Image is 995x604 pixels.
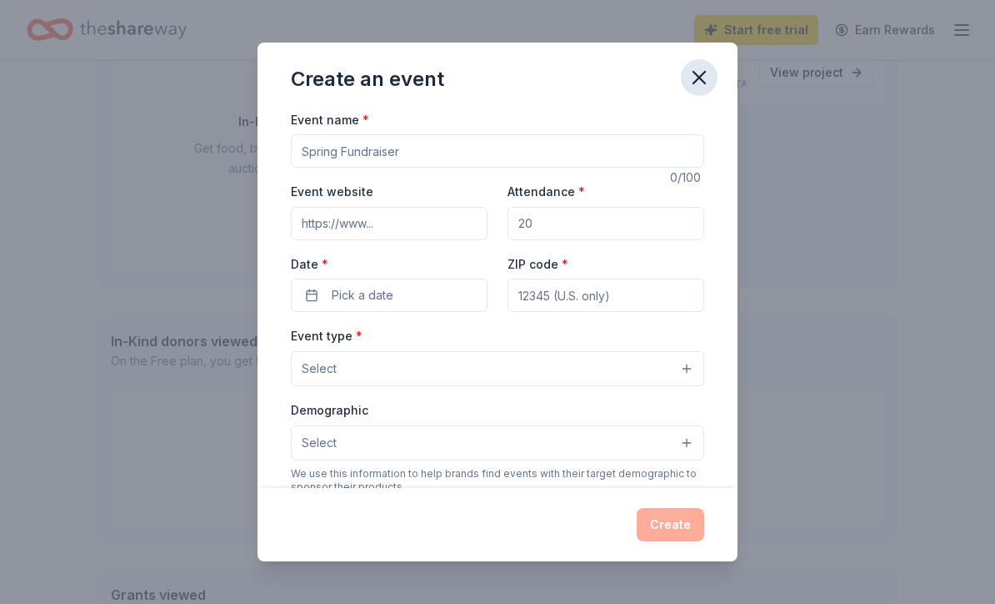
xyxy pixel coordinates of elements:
input: https://www... [291,207,487,240]
div: 0 /100 [670,168,704,188]
span: Select [302,433,337,453]
div: Create an event [291,66,444,93]
input: 12345 (U.S. only) [507,279,704,312]
input: 20 [507,207,704,240]
label: ZIP code [507,256,568,273]
label: Event name [291,112,369,128]
input: Spring Fundraiser [291,134,704,168]
span: Select [302,359,337,379]
button: Select [291,351,704,386]
button: Select [291,425,704,461]
button: Pick a date [291,279,487,312]
div: We use this information to help brands find events with their target demographic to sponsor their... [291,467,704,494]
label: Demographic [291,402,368,419]
label: Event type [291,328,362,345]
label: Event website [291,184,373,200]
span: Pick a date [332,285,393,305]
label: Attendance [507,184,585,200]
label: Date [291,256,487,273]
